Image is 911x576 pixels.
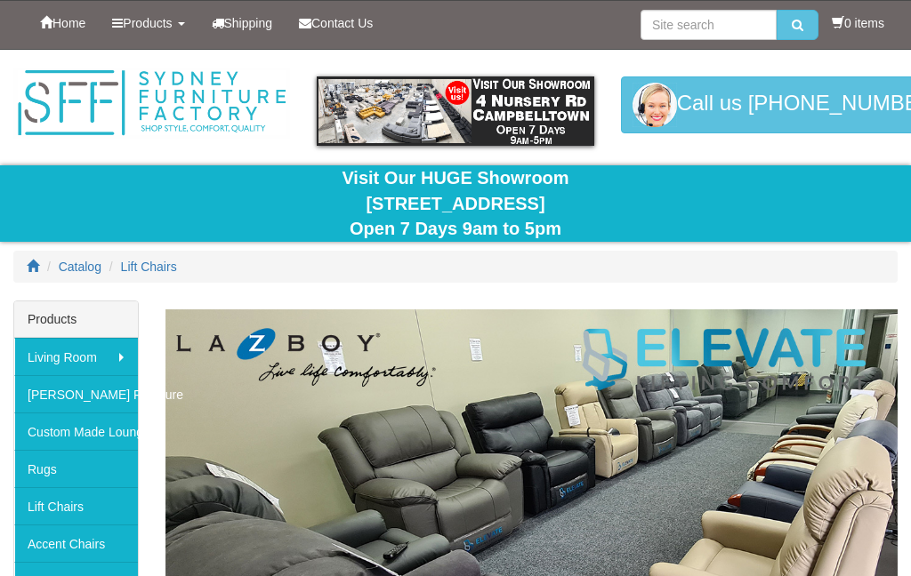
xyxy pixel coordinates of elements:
[14,338,138,375] a: Living Room
[27,1,99,45] a: Home
[123,16,172,30] span: Products
[14,524,138,562] a: Accent Chairs
[121,260,177,274] a: Lift Chairs
[99,1,198,45] a: Products
[14,375,138,412] a: [PERSON_NAME] Furniture
[52,16,85,30] span: Home
[14,487,138,524] a: Lift Chairs
[13,68,290,139] img: Sydney Furniture Factory
[317,76,593,146] img: showroom.gif
[224,16,273,30] span: Shipping
[59,260,101,274] a: Catalog
[14,412,138,450] a: Custom Made Lounges
[311,16,373,30] span: Contact Us
[832,14,884,32] li: 0 items
[13,165,898,242] div: Visit Our HUGE Showroom [STREET_ADDRESS] Open 7 Days 9am to 5pm
[14,301,138,338] div: Products
[198,1,286,45] a: Shipping
[641,10,777,40] input: Site search
[286,1,386,45] a: Contact Us
[14,450,138,487] a: Rugs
